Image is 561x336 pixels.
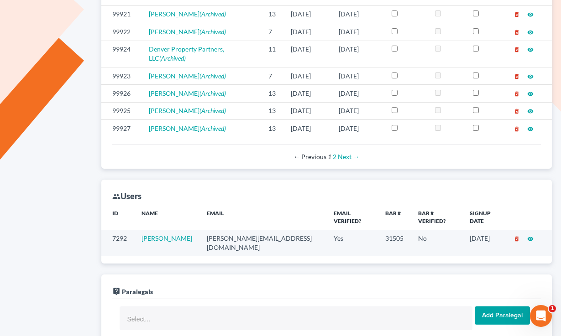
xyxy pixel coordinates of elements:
[112,287,121,295] i: live_help
[331,41,384,67] td: [DATE]
[101,23,142,41] td: 99922
[101,67,142,84] td: 99923
[261,67,283,84] td: 7
[527,91,534,97] i: visibility
[261,23,283,41] td: 7
[333,153,336,160] a: Page 2
[514,124,520,132] a: delete_forever
[101,41,142,67] td: 99924
[326,230,378,256] td: Yes
[149,28,199,36] span: [PERSON_NAME]
[514,91,520,97] i: delete_forever
[122,288,153,295] span: Paralegals
[514,29,520,36] i: delete_forever
[261,102,283,119] td: 13
[514,11,520,18] i: delete_forever
[283,41,331,67] td: [DATE]
[101,102,142,119] td: 99925
[112,192,121,201] i: group
[514,47,520,53] i: delete_forever
[261,120,283,137] td: 13
[475,306,530,325] input: Add Paralegal
[527,108,534,114] i: visibility
[331,23,384,41] td: [DATE]
[149,45,224,62] a: Denver Property Partners, LLC(Archived)
[411,230,462,256] td: No
[530,305,552,327] iframe: Intercom live chat
[199,204,326,230] th: Email
[527,236,534,242] i: visibility
[199,124,226,132] em: (Archived)
[514,89,520,97] a: delete_forever
[527,10,534,18] a: visibility
[527,11,534,18] i: visibility
[101,204,134,230] th: ID
[514,10,520,18] a: delete_forever
[462,230,506,256] td: [DATE]
[338,153,359,160] a: Next page
[331,120,384,137] td: [DATE]
[199,28,226,36] em: (Archived)
[527,107,534,114] a: visibility
[199,107,226,114] em: (Archived)
[283,5,331,23] td: [DATE]
[326,204,378,230] th: Email Verified?
[549,305,556,312] span: 1
[514,108,520,114] i: delete_forever
[199,72,226,80] em: (Archived)
[149,107,199,114] span: [PERSON_NAME]
[527,124,534,132] a: visibility
[462,204,506,230] th: Signup Date
[331,5,384,23] td: [DATE]
[514,126,520,132] i: delete_forever
[149,72,226,80] a: [PERSON_NAME](Archived)
[527,126,534,132] i: visibility
[149,124,199,132] span: [PERSON_NAME]
[514,107,520,114] a: delete_forever
[514,72,520,80] a: delete_forever
[378,230,411,256] td: 31505
[149,124,226,132] a: [PERSON_NAME](Archived)
[514,73,520,80] i: delete_forever
[261,85,283,102] td: 13
[514,236,520,242] i: delete_forever
[134,204,199,230] th: Name
[283,67,331,84] td: [DATE]
[199,230,326,256] td: [PERSON_NAME][EMAIL_ADDRESS][DOMAIN_NAME]
[283,120,331,137] td: [DATE]
[283,23,331,41] td: [DATE]
[261,41,283,67] td: 11
[149,10,226,18] a: [PERSON_NAME](Archived)
[527,28,534,36] a: visibility
[149,89,226,97] a: [PERSON_NAME](Archived)
[331,102,384,119] td: [DATE]
[514,28,520,36] a: delete_forever
[101,230,134,256] td: 7292
[527,234,534,242] a: visibility
[149,10,199,18] span: [PERSON_NAME]
[199,89,226,97] em: (Archived)
[527,45,534,53] a: visibility
[149,107,226,114] a: [PERSON_NAME](Archived)
[101,120,142,137] td: 99927
[101,5,142,23] td: 99921
[149,89,199,97] span: [PERSON_NAME]
[283,102,331,119] td: [DATE]
[527,29,534,36] i: visibility
[149,28,226,36] a: [PERSON_NAME](Archived)
[527,73,534,80] i: visibility
[328,153,331,160] em: Page 1
[514,234,520,242] a: delete_forever
[411,204,462,230] th: Bar # Verified?
[527,47,534,53] i: visibility
[331,85,384,102] td: [DATE]
[527,89,534,97] a: visibility
[514,45,520,53] a: delete_forever
[101,85,142,102] td: 99926
[159,54,186,62] em: (Archived)
[527,72,534,80] a: visibility
[120,152,534,161] div: Pagination
[261,5,283,23] td: 13
[112,191,142,202] div: Users
[283,85,331,102] td: [DATE]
